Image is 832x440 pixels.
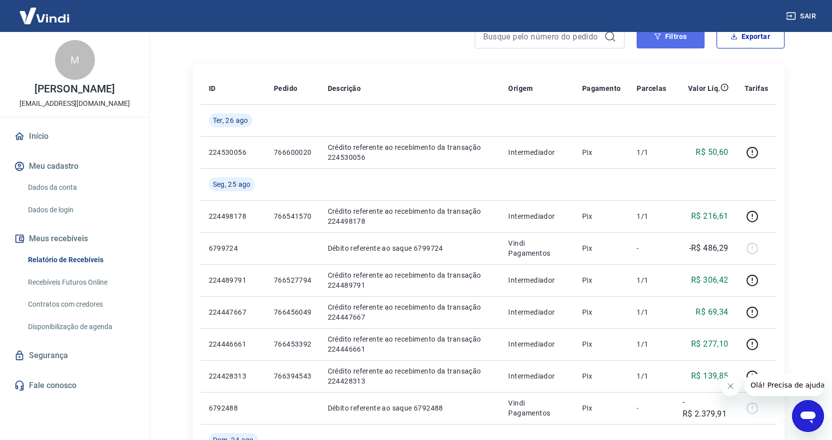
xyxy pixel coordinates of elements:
[637,24,705,48] button: Filtros
[717,24,785,48] button: Exportar
[6,7,84,15] span: Olá! Precisa de ajuda?
[508,147,566,157] p: Intermediador
[691,210,729,222] p: R$ 216,61
[328,403,493,413] p: Débito referente ao saque 6792488
[209,243,258,253] p: 6799724
[12,155,137,177] button: Meu cadastro
[637,371,666,381] p: 1/1
[12,375,137,397] a: Fale conosco
[483,29,600,44] input: Busque pelo número do pedido
[12,0,77,31] img: Vindi
[328,302,493,322] p: Crédito referente ao recebimento da transação 224447667
[745,83,769,93] p: Tarifas
[508,83,533,93] p: Origem
[209,211,258,221] p: 224498178
[582,403,621,413] p: Pix
[328,243,493,253] p: Débito referente ao saque 6799724
[274,83,297,93] p: Pedido
[274,371,312,381] p: 766394543
[691,370,729,382] p: R$ 139,85
[689,242,729,254] p: -R$ 486,29
[508,238,566,258] p: Vindi Pagamentos
[274,275,312,285] p: 766527794
[691,274,729,286] p: R$ 306,42
[274,307,312,317] p: 766456049
[508,307,566,317] p: Intermediador
[637,403,666,413] p: -
[792,400,824,432] iframe: Botão para abrir a janela de mensagens
[745,374,824,396] iframe: Mensagem da empresa
[582,83,621,93] p: Pagamento
[582,211,621,221] p: Pix
[637,243,666,253] p: -
[24,250,137,270] a: Relatório de Recebíveis
[274,339,312,349] p: 766453392
[637,339,666,349] p: 1/1
[721,376,741,396] iframe: Fechar mensagem
[784,7,820,25] button: Sair
[508,398,566,418] p: Vindi Pagamentos
[328,142,493,162] p: Crédito referente ao recebimento da transação 224530056
[24,294,137,315] a: Contratos com credores
[696,146,728,158] p: R$ 50,60
[582,339,621,349] p: Pix
[683,396,729,420] p: -R$ 2.379,91
[696,306,728,318] p: R$ 69,34
[209,147,258,157] p: 224530056
[209,83,216,93] p: ID
[209,275,258,285] p: 224489791
[637,307,666,317] p: 1/1
[637,83,666,93] p: Parcelas
[637,275,666,285] p: 1/1
[328,270,493,290] p: Crédito referente ao recebimento da transação 224489791
[12,345,137,367] a: Segurança
[274,211,312,221] p: 766541570
[12,125,137,147] a: Início
[24,200,137,220] a: Dados de login
[55,40,95,80] div: M
[582,243,621,253] p: Pix
[328,206,493,226] p: Crédito referente ao recebimento da transação 224498178
[24,177,137,198] a: Dados da conta
[508,371,566,381] p: Intermediador
[582,307,621,317] p: Pix
[328,366,493,386] p: Crédito referente ao recebimento da transação 224428313
[582,371,621,381] p: Pix
[637,147,666,157] p: 1/1
[209,307,258,317] p: 224447667
[328,334,493,354] p: Crédito referente ao recebimento da transação 224446661
[637,211,666,221] p: 1/1
[582,275,621,285] p: Pix
[24,317,137,337] a: Disponibilização de agenda
[209,371,258,381] p: 224428313
[508,339,566,349] p: Intermediador
[508,211,566,221] p: Intermediador
[213,179,251,189] span: Seg, 25 ago
[209,339,258,349] p: 224446661
[24,272,137,293] a: Recebíveis Futuros Online
[12,228,137,250] button: Meus recebíveis
[582,147,621,157] p: Pix
[688,83,721,93] p: Valor Líq.
[34,84,114,94] p: [PERSON_NAME]
[328,83,361,93] p: Descrição
[19,98,130,109] p: [EMAIL_ADDRESS][DOMAIN_NAME]
[209,403,258,413] p: 6792488
[213,115,248,125] span: Ter, 26 ago
[274,147,312,157] p: 766600020
[691,338,729,350] p: R$ 277,10
[508,275,566,285] p: Intermediador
